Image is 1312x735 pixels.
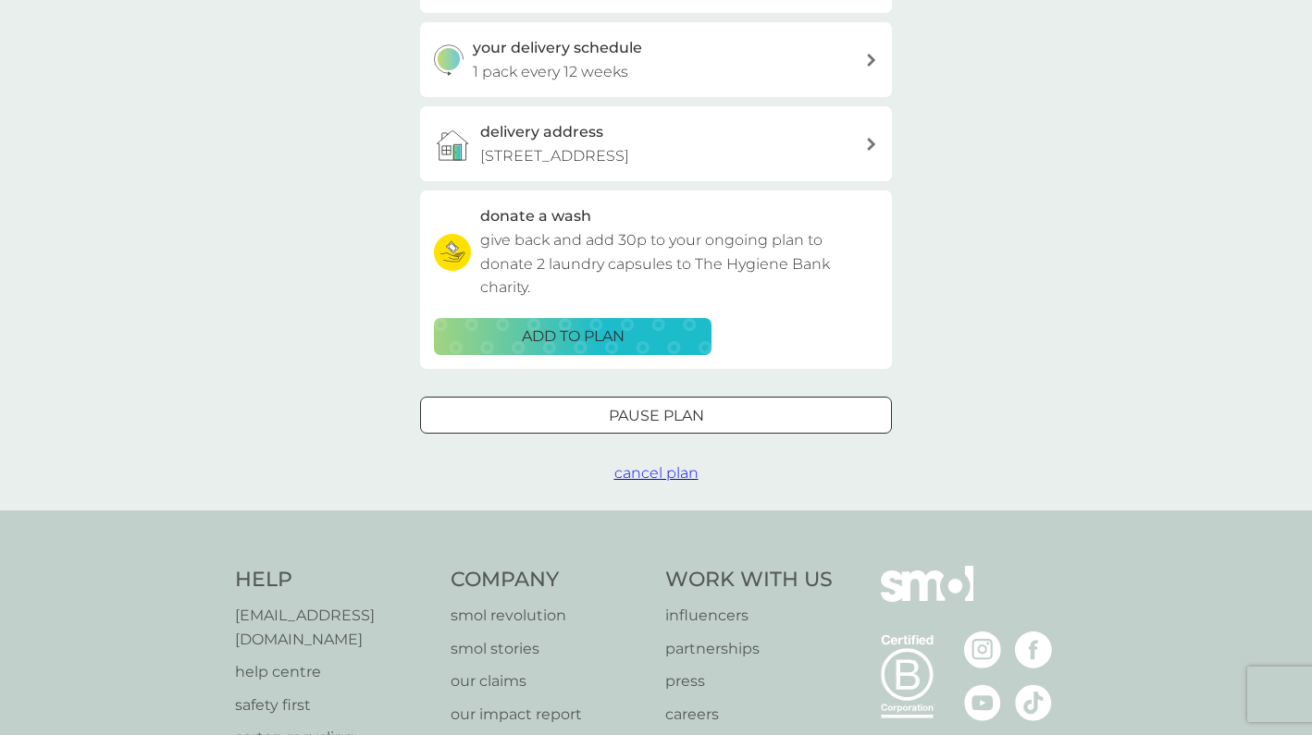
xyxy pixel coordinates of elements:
[614,464,699,482] span: cancel plan
[665,703,833,727] a: careers
[420,106,892,181] a: delivery address[STREET_ADDRESS]
[451,566,648,594] h4: Company
[614,461,699,485] button: cancel plan
[451,669,648,693] a: our claims
[522,325,625,349] p: ADD TO PLAN
[451,637,648,661] a: smol stories
[1015,631,1052,668] img: visit the smol Facebook page
[964,631,1001,668] img: visit the smol Instagram page
[480,204,591,228] h3: donate a wash
[665,604,833,628] a: influencers
[665,637,833,661] a: partnerships
[235,566,432,594] h4: Help
[451,703,648,727] a: our impact report
[480,144,629,168] p: [STREET_ADDRESS]
[480,228,878,300] p: give back and add 30p to your ongoing plan to donate 2 laundry capsules to The Hygiene Bank charity.
[473,36,642,60] h3: your delivery schedule
[881,566,973,629] img: smol
[434,318,712,355] button: ADD TO PLAN
[235,660,432,684] a: help centre
[665,669,833,693] a: press
[235,693,432,717] a: safety first
[480,120,603,144] h3: delivery address
[235,604,432,651] a: [EMAIL_ADDRESS][DOMAIN_NAME]
[1015,684,1052,721] img: visit the smol Tiktok page
[964,684,1001,721] img: visit the smol Youtube page
[609,404,704,428] p: Pause plan
[473,60,628,84] p: 1 pack every 12 weeks
[451,604,648,628] a: smol revolution
[420,22,892,97] button: your delivery schedule1 pack every 12 weeks
[665,566,833,594] h4: Work With Us
[420,397,892,434] button: Pause plan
